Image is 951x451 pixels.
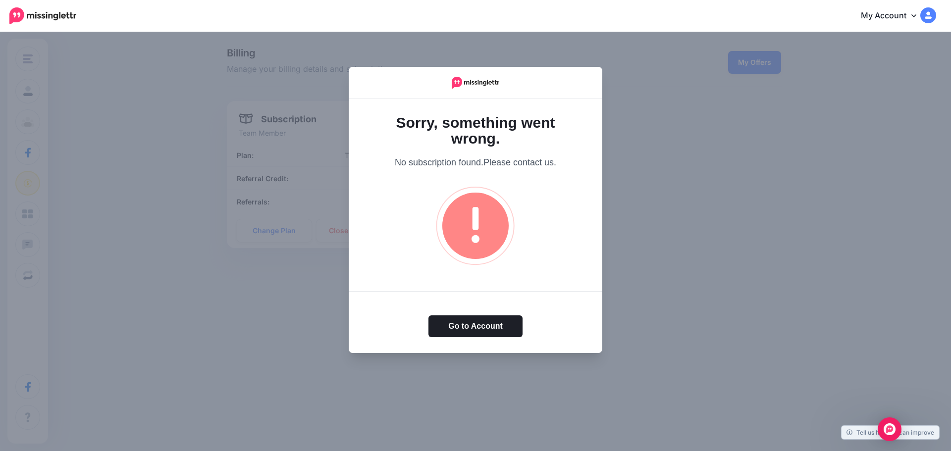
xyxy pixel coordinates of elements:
img: Missinglettr [9,7,76,24]
button: Go to Account [428,315,523,337]
p: Sorry, something went wrong. [372,115,579,147]
a: My Account [851,4,936,28]
a: Tell us how we can improve [842,426,939,439]
div: Open Intercom Messenger [878,417,901,441]
span: Please contact us. [483,157,556,167]
img: Logo [452,77,499,89]
span: No subscription found. [395,157,483,167]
